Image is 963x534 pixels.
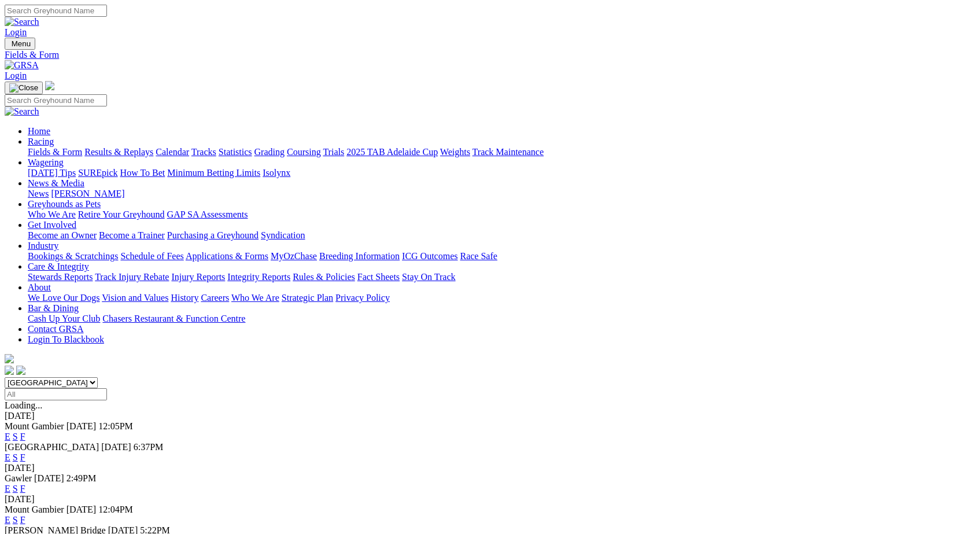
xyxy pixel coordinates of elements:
span: Gawler [5,473,32,483]
a: S [13,452,18,462]
a: Who We Are [28,209,76,219]
a: Who We Are [231,293,279,303]
a: Careers [201,293,229,303]
span: 12:05PM [98,421,133,431]
a: Coursing [287,147,321,157]
span: 12:04PM [98,504,133,514]
a: News & Media [28,178,84,188]
input: Select date [5,388,107,400]
a: Industry [28,241,58,251]
img: GRSA [5,60,39,71]
a: Chasers Restaurant & Function Centre [102,314,245,323]
a: Race Safe [460,251,497,261]
button: Toggle navigation [5,38,35,50]
a: Trials [323,147,344,157]
a: Privacy Policy [335,293,390,303]
div: Bar & Dining [28,314,958,324]
a: Fields & Form [5,50,958,60]
a: F [20,432,25,441]
a: Stewards Reports [28,272,93,282]
a: Integrity Reports [227,272,290,282]
a: S [13,484,18,494]
div: Industry [28,251,958,262]
a: Login [5,71,27,80]
input: Search [5,94,107,106]
a: Minimum Betting Limits [167,168,260,178]
a: Become a Trainer [99,230,165,240]
a: Bookings & Scratchings [28,251,118,261]
a: Schedule of Fees [120,251,183,261]
span: 2:49PM [67,473,97,483]
div: About [28,293,958,303]
a: Become an Owner [28,230,97,240]
div: Get Involved [28,230,958,241]
a: Track Injury Rebate [95,272,169,282]
img: facebook.svg [5,366,14,375]
a: SUREpick [78,168,117,178]
a: Calendar [156,147,189,157]
a: Get Involved [28,220,76,230]
a: Applications & Forms [186,251,268,261]
a: History [171,293,198,303]
a: Isolynx [263,168,290,178]
button: Toggle navigation [5,82,43,94]
img: twitter.svg [16,366,25,375]
a: Fields & Form [28,147,82,157]
a: [DATE] Tips [28,168,76,178]
a: E [5,432,10,441]
span: 6:37PM [134,442,164,452]
a: Bar & Dining [28,303,79,313]
img: logo-grsa-white.png [45,81,54,90]
div: Care & Integrity [28,272,958,282]
a: Breeding Information [319,251,400,261]
a: Grading [254,147,285,157]
div: [DATE] [5,494,958,504]
a: E [5,452,10,462]
a: Racing [28,137,54,146]
div: [DATE] [5,463,958,473]
span: [GEOGRAPHIC_DATA] [5,442,99,452]
a: Strategic Plan [282,293,333,303]
a: MyOzChase [271,251,317,261]
a: ICG Outcomes [402,251,457,261]
a: Login [5,27,27,37]
a: We Love Our Dogs [28,293,99,303]
a: How To Bet [120,168,165,178]
a: Login To Blackbook [28,334,104,344]
a: Stay On Track [402,272,455,282]
div: Wagering [28,168,958,178]
a: 2025 TAB Adelaide Cup [346,147,438,157]
a: Statistics [219,147,252,157]
img: Close [9,83,38,93]
a: Care & Integrity [28,262,89,271]
a: S [13,515,18,525]
div: Racing [28,147,958,157]
a: Injury Reports [171,272,225,282]
span: Menu [12,39,31,48]
span: Mount Gambier [5,421,64,431]
a: Syndication [261,230,305,240]
span: [DATE] [67,504,97,514]
a: About [28,282,51,292]
a: News [28,189,49,198]
div: [DATE] [5,411,958,421]
a: Fact Sheets [357,272,400,282]
a: F [20,515,25,525]
a: Wagering [28,157,64,167]
span: [DATE] [34,473,64,483]
a: Retire Your Greyhound [78,209,165,219]
a: Contact GRSA [28,324,83,334]
a: Greyhounds as Pets [28,199,101,209]
input: Search [5,5,107,17]
a: E [5,515,10,525]
span: [DATE] [101,442,131,452]
span: Loading... [5,400,42,410]
img: Search [5,17,39,27]
a: Rules & Policies [293,272,355,282]
a: [PERSON_NAME] [51,189,124,198]
a: Weights [440,147,470,157]
a: F [20,452,25,462]
a: GAP SA Assessments [167,209,248,219]
a: Purchasing a Greyhound [167,230,259,240]
a: Results & Replays [84,147,153,157]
